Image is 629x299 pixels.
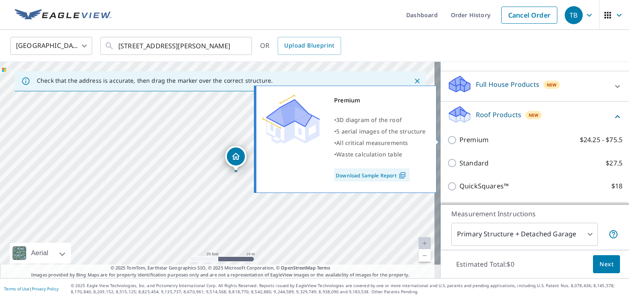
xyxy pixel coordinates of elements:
[334,168,410,181] a: Download Sample Report
[317,265,330,271] a: Terms
[262,95,320,144] img: Premium
[4,286,29,292] a: Terms of Use
[419,237,431,249] a: Current Level 20, Zoom In Disabled
[71,283,625,295] p: © 2025 Eagle View Technologies, Inc. and Pictometry International Corp. All Rights Reserved. Repo...
[580,135,622,145] p: $24.25 - $75.5
[450,255,521,273] p: Estimated Total: $0
[4,286,59,291] p: |
[37,77,273,84] p: Check that the address is accurate, then drag the marker over the correct structure.
[336,139,408,147] span: All critical measurements
[447,105,622,128] div: Roof ProductsNew
[606,158,622,168] p: $27.5
[547,82,557,88] span: New
[10,243,71,263] div: Aerial
[29,243,51,263] div: Aerial
[397,172,408,179] img: Pdf Icon
[476,79,539,89] p: Full House Products
[118,34,235,57] input: Search by address or latitude-longitude
[334,114,426,126] div: •
[459,158,489,168] p: Standard
[334,95,426,106] div: Premium
[451,223,598,246] div: Primary Structure + Detached Garage
[600,259,613,270] span: Next
[15,9,111,21] img: EV Logo
[476,110,521,120] p: Roof Products
[260,37,341,55] div: OR
[501,7,557,24] a: Cancel Order
[225,146,247,171] div: Dropped pin, building 1, Residential property, 1025 Rosehill Dr Boulder, CO 80302
[593,255,620,274] button: Next
[111,265,330,272] span: © 2025 TomTom, Earthstar Geographics SIO, © 2025 Microsoft Corporation, ©
[447,75,622,98] div: Full House ProductsNew
[336,150,402,158] span: Waste calculation table
[459,181,509,191] p: QuickSquares™
[419,249,431,262] a: Current Level 20, Zoom Out
[565,6,583,24] div: TB
[611,181,622,191] p: $18
[334,126,426,137] div: •
[10,34,92,57] div: [GEOGRAPHIC_DATA]
[284,41,334,51] span: Upload Blueprint
[336,127,425,135] span: 5 aerial images of the structure
[32,286,59,292] a: Privacy Policy
[459,135,489,145] p: Premium
[278,37,341,55] a: Upload Blueprint
[336,116,402,124] span: 3D diagram of the roof
[451,209,618,219] p: Measurement Instructions
[334,137,426,149] div: •
[281,265,315,271] a: OpenStreetMap
[609,229,618,239] span: Your report will include the primary structure and a detached garage if one exists.
[412,76,423,86] button: Close
[334,149,426,160] div: •
[529,112,539,118] span: New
